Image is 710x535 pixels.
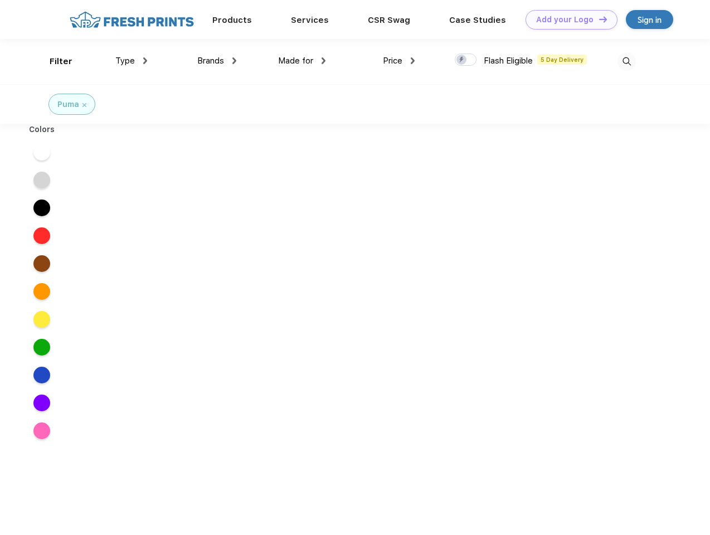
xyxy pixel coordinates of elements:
[368,15,410,25] a: CSR Swag
[536,15,594,25] div: Add your Logo
[115,56,135,66] span: Type
[143,57,147,64] img: dropdown.png
[322,57,325,64] img: dropdown.png
[484,56,533,66] span: Flash Eligible
[50,55,72,68] div: Filter
[82,103,86,107] img: filter_cancel.svg
[626,10,673,29] a: Sign in
[232,57,236,64] img: dropdown.png
[537,55,587,65] span: 5 Day Delivery
[411,57,415,64] img: dropdown.png
[278,56,313,66] span: Made for
[66,10,197,30] img: fo%20logo%202.webp
[57,99,79,110] div: Puma
[291,15,329,25] a: Services
[617,52,636,71] img: desktop_search.svg
[599,16,607,22] img: DT
[212,15,252,25] a: Products
[197,56,224,66] span: Brands
[638,13,662,26] div: Sign in
[383,56,402,66] span: Price
[21,124,64,135] div: Colors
